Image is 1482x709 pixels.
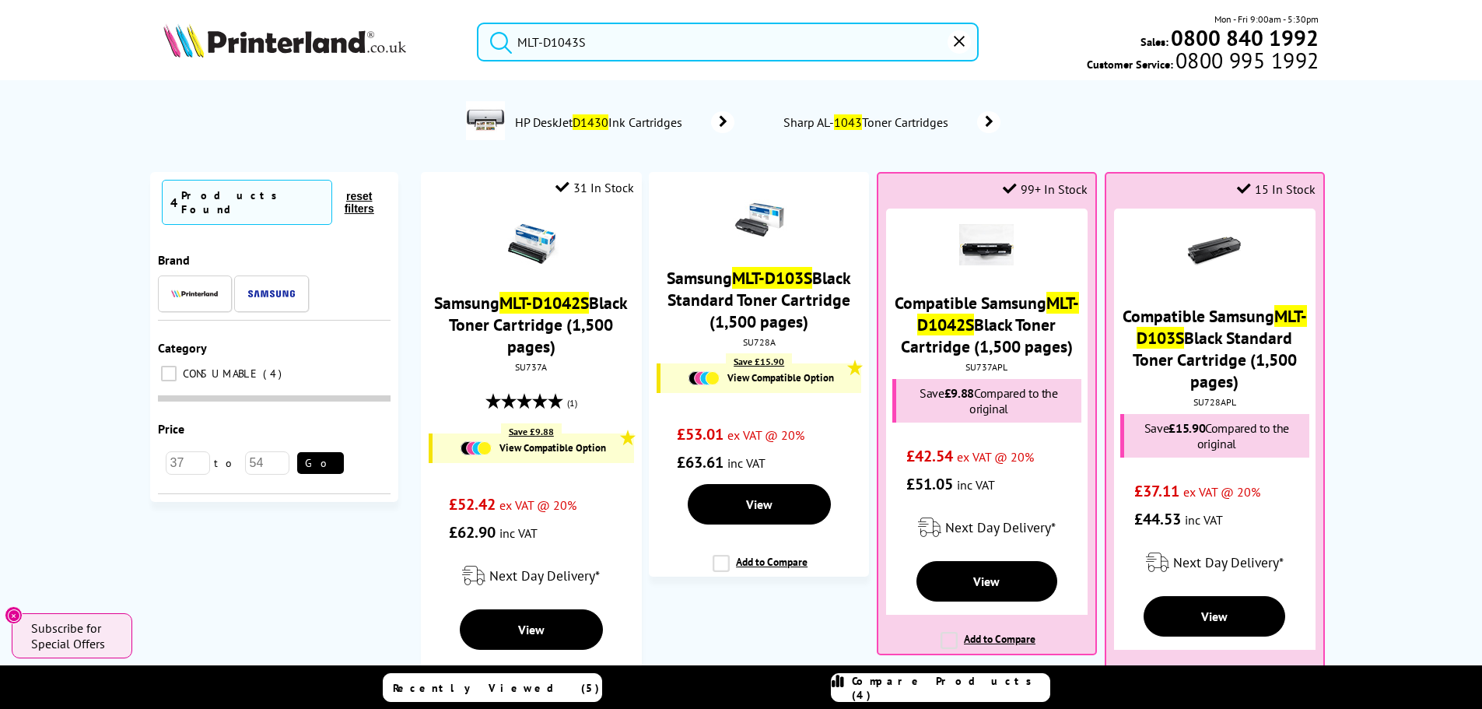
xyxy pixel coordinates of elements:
span: ex VAT @ 20% [957,449,1034,465]
span: £62.90 [449,522,496,542]
mark: MLT-D1042S [917,292,1079,335]
span: Next Day Delivery* [489,567,600,584]
a: View [460,609,603,650]
span: to [210,456,245,470]
span: Recently Viewed (5) [393,681,600,695]
div: SU728A [660,336,857,348]
a: View Compatible Option [668,371,853,385]
span: View Compatible Option [727,371,834,384]
span: Customer Service: [1087,53,1319,72]
span: £63.61 [677,452,723,472]
span: View [1201,609,1228,624]
a: View Compatible Option [440,441,625,455]
img: MLTD1042SELS.gif [504,223,559,265]
a: View [916,561,1058,602]
span: View Compatible Option [499,441,606,455]
span: View [973,574,1000,589]
a: Compatible SamsungMLT-D1042SBlack Toner Cartridge (1,500 pages) [895,292,1079,357]
span: Sales: [1140,34,1168,49]
span: £37.11 [1134,481,1179,501]
a: SamsungMLT-D1042SBlack Toner Cartridge (1,500 pages) [434,292,628,357]
span: Mon - Fri 9:00am - 5:30pm [1214,12,1319,26]
a: SamsungMLT-D103SBlack Standard Toner Cartridge (1,500 pages) [667,267,851,332]
span: Price [158,421,184,437]
div: 15 In Stock [1237,181,1316,197]
button: Go [297,452,344,474]
div: SU728APL [1118,396,1312,408]
span: Next Day Delivery* [945,518,1056,536]
a: Recently Viewed (5) [383,673,602,702]
span: 4 [170,195,177,210]
mark: D1430 [573,114,608,130]
mark: MLT-D1042S [499,292,589,314]
input: Sea [477,23,979,61]
img: ml2955small.jpg [732,199,787,240]
mark: MLT-D103S [1137,305,1307,349]
span: View [518,622,545,637]
div: Products Found [181,188,324,216]
button: reset filters [332,189,387,216]
mark: 1043 [834,114,862,130]
div: SU737APL [890,361,1084,373]
span: £15.90 [1168,420,1205,436]
a: View [688,484,831,525]
span: View [746,497,773,512]
span: ex VAT @ 20% [1183,484,1260,500]
a: View [1144,596,1285,637]
a: Printerland Logo [163,23,458,61]
a: Sharp AL-1043Toner Cartridges [781,111,1000,133]
span: £42.54 [906,446,953,466]
span: inc VAT [1185,512,1223,528]
span: inc VAT [957,477,995,493]
span: £44.53 [1134,509,1181,529]
span: 0800 995 1992 [1173,53,1319,68]
span: Next Day Delivery* [1173,553,1284,571]
div: modal_delivery [429,554,633,598]
div: 99+ In Stock [1003,181,1088,197]
img: D1400-conspage.jpg [466,101,505,140]
div: Save Compared to the original [1120,414,1309,458]
img: Samsung [248,290,295,297]
span: £53.01 [677,424,723,444]
div: modal_delivery [1114,541,1316,584]
span: £52.42 [449,494,496,514]
span: ex VAT @ 20% [499,497,576,513]
span: Category [158,340,207,356]
button: Close [5,606,23,624]
span: CONSUMABLE [179,367,261,381]
img: Printerland [171,290,218,297]
label: Add to Compare [713,555,808,584]
div: modal_delivery [886,506,1088,549]
span: Brand [158,252,190,268]
a: 0800 840 1992 [1168,30,1319,45]
img: Cartridges [461,441,492,455]
input: 37 [166,451,210,475]
label: Add to Compare [941,632,1035,662]
div: 31 In Stock [555,180,634,195]
input: 54 [245,451,289,475]
img: K15587ZA-small.gif [1187,224,1242,279]
div: Save Compared to the original [892,379,1081,423]
span: inc VAT [727,455,766,471]
span: Sharp AL- Toner Cartridges [781,114,954,130]
img: 86131660-small.jpg [959,224,1014,265]
span: £51.05 [906,474,953,494]
a: Compare Products (4) [831,673,1050,702]
img: Cartridges [688,371,720,385]
span: £9.88 [944,385,974,401]
a: Compatible SamsungMLT-D103SBlack Standard Toner Cartridge (1,500 pages) [1123,305,1307,392]
span: 4 [263,367,286,381]
div: SU737A [433,361,629,373]
mark: MLT-D103S [732,267,812,289]
div: Save £15.90 [726,353,792,370]
span: inc VAT [499,525,538,541]
span: HP DeskJet Ink Cartridges [513,114,688,130]
span: ex VAT @ 20% [727,427,804,443]
span: Compare Products (4) [852,674,1049,702]
span: Subscribe for Special Offers [31,620,117,651]
img: Printerland Logo [163,23,406,58]
div: Save £9.88 [501,423,562,440]
span: (1) [567,388,577,418]
b: 0800 840 1992 [1171,23,1319,52]
input: CONSUMABLE 4 [161,366,177,381]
